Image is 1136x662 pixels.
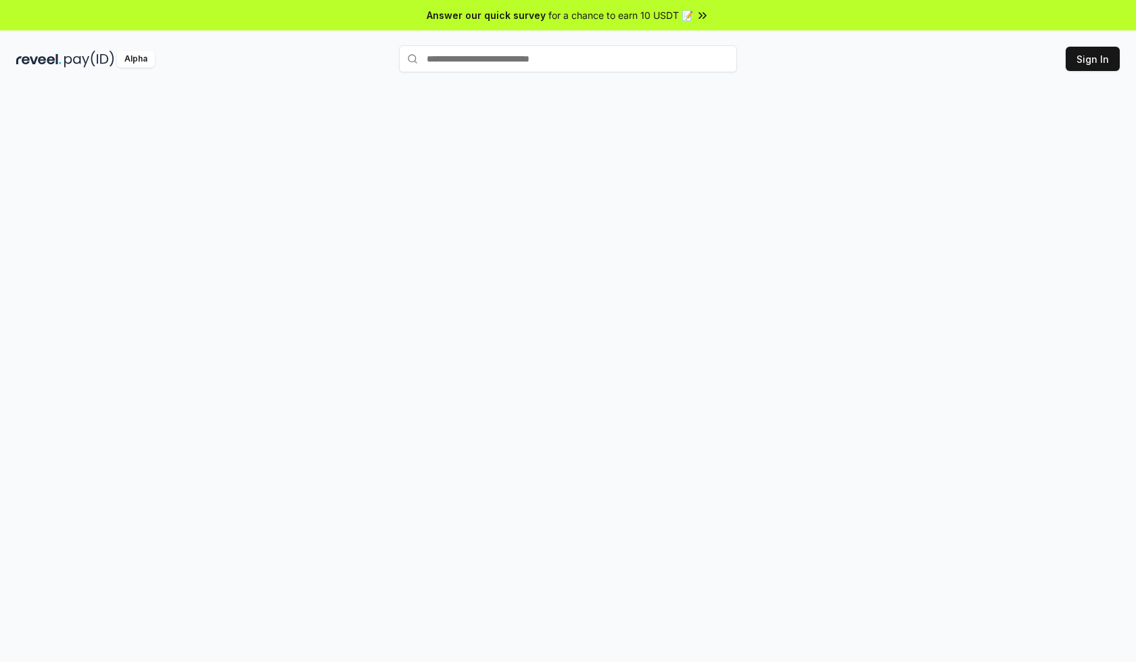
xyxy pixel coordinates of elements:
[427,8,546,22] span: Answer our quick survey
[1066,47,1120,71] button: Sign In
[117,51,155,68] div: Alpha
[64,51,114,68] img: pay_id
[548,8,693,22] span: for a chance to earn 10 USDT 📝
[16,51,62,68] img: reveel_dark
